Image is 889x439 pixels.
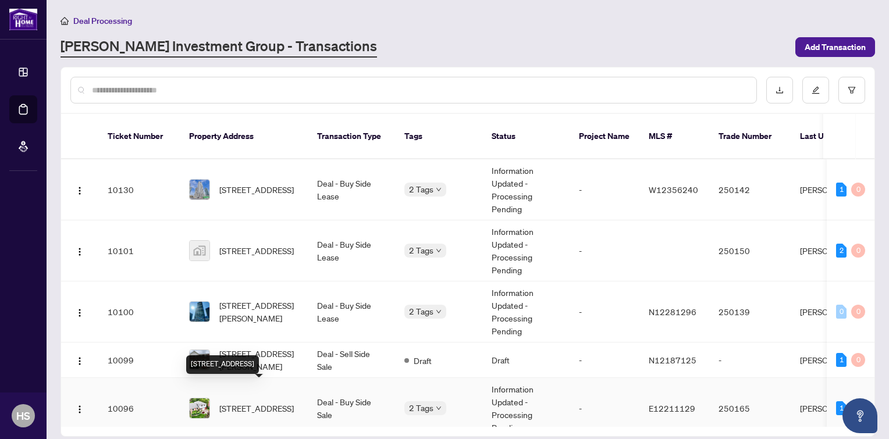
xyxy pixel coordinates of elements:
[836,401,847,415] div: 1
[409,401,433,415] span: 2 Tags
[395,114,482,159] th: Tags
[9,9,37,30] img: logo
[649,184,698,195] span: W12356240
[709,378,791,439] td: 250165
[709,281,791,342] td: 250139
[836,244,847,258] div: 2
[414,354,432,367] span: Draft
[791,114,878,159] th: Last Updated By
[791,342,878,378] td: [PERSON_NAME]
[219,299,298,324] span: [STREET_ADDRESS][PERSON_NAME]
[570,378,639,439] td: -
[709,159,791,220] td: 250142
[219,347,298,373] span: [STREET_ADDRESS][PERSON_NAME]
[61,17,69,25] span: home
[851,244,865,258] div: 0
[836,353,847,367] div: 1
[436,405,442,411] span: down
[70,180,89,199] button: Logo
[308,159,395,220] td: Deal - Buy Side Lease
[570,114,639,159] th: Project Name
[649,355,696,365] span: N12187125
[190,398,209,418] img: thumbnail-img
[836,305,847,319] div: 0
[851,183,865,197] div: 0
[842,398,877,433] button: Open asap
[308,220,395,281] td: Deal - Buy Side Lease
[766,77,793,103] button: download
[98,281,180,342] td: 10100
[190,302,209,322] img: thumbnail-img
[409,183,433,196] span: 2 Tags
[639,114,709,159] th: MLS #
[848,86,856,94] span: filter
[436,248,442,254] span: down
[836,183,847,197] div: 1
[482,378,570,439] td: Information Updated - Processing Pending
[812,86,820,94] span: edit
[98,114,180,159] th: Ticket Number
[482,220,570,281] td: Information Updated - Processing Pending
[791,220,878,281] td: [PERSON_NAME]
[436,309,442,315] span: down
[75,308,84,317] img: Logo
[709,342,791,378] td: -
[851,305,865,319] div: 0
[482,114,570,159] th: Status
[219,244,294,257] span: [STREET_ADDRESS]
[186,355,259,374] div: [STREET_ADDRESS]
[219,183,294,196] span: [STREET_ADDRESS]
[190,241,209,260] img: thumbnail-img
[98,378,180,439] td: 10096
[190,350,209,370] img: thumbnail-img
[649,306,696,317] span: N12281296
[482,159,570,220] td: Information Updated - Processing Pending
[16,408,30,424] span: HS
[70,302,89,321] button: Logo
[98,159,180,220] td: 10130
[776,86,784,94] span: download
[409,244,433,257] span: 2 Tags
[482,281,570,342] td: Information Updated - Processing Pending
[75,405,84,414] img: Logo
[308,342,395,378] td: Deal - Sell Side Sale
[70,241,89,260] button: Logo
[649,403,695,413] span: E12211129
[791,281,878,342] td: [PERSON_NAME]
[308,114,395,159] th: Transaction Type
[308,281,395,342] td: Deal - Buy Side Lease
[570,220,639,281] td: -
[98,342,180,378] td: 10099
[709,114,791,159] th: Trade Number
[98,220,180,281] td: 10101
[570,159,639,220] td: -
[190,180,209,199] img: thumbnail-img
[482,342,570,378] td: Draft
[75,247,84,256] img: Logo
[570,281,639,342] td: -
[308,378,395,439] td: Deal - Buy Side Sale
[791,378,878,439] td: [PERSON_NAME]
[436,187,442,192] span: down
[791,159,878,220] td: [PERSON_NAME]
[409,305,433,318] span: 2 Tags
[70,351,89,369] button: Logo
[795,37,875,57] button: Add Transaction
[570,342,639,378] td: -
[838,77,865,103] button: filter
[75,186,84,195] img: Logo
[75,356,84,366] img: Logo
[851,353,865,367] div: 0
[180,114,308,159] th: Property Address
[709,220,791,281] td: 250150
[805,38,866,56] span: Add Transaction
[61,37,377,58] a: [PERSON_NAME] Investment Group - Transactions
[219,402,294,415] span: [STREET_ADDRESS]
[70,399,89,417] button: Logo
[802,77,829,103] button: edit
[73,16,132,26] span: Deal Processing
